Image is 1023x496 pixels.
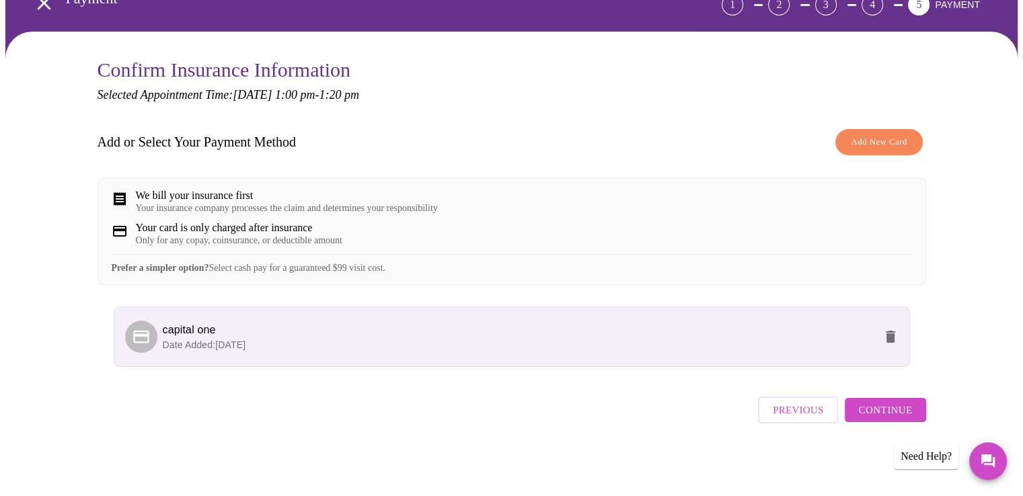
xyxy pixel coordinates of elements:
[874,321,907,353] button: delete
[136,203,438,214] div: Your insurance company processes the claim and determines your responsibility
[835,129,922,155] button: Add New Card
[163,339,246,350] span: Date Added: [DATE]
[858,401,912,419] span: Continue
[845,398,925,422] button: Continue
[98,134,297,150] h3: Add or Select Your Payment Method
[136,190,438,202] div: We bill your insurance first
[98,88,359,101] em: Selected Appointment Time: [DATE] 1:00 pm - 1:20 pm
[136,235,342,246] div: Only for any copay, coinsurance, or deductible amount
[112,263,209,273] strong: Prefer a simpler option?
[98,58,926,81] h3: Confirm Insurance Information
[851,134,907,150] span: Add New Card
[112,254,912,274] div: Select cash pay for a guaranteed $99 visit cost.
[163,324,216,335] span: capital one
[894,444,958,469] div: Need Help?
[758,397,838,423] button: Previous
[136,222,342,234] div: Your card is only charged after insurance
[773,401,823,419] span: Previous
[969,442,1007,480] button: Messages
